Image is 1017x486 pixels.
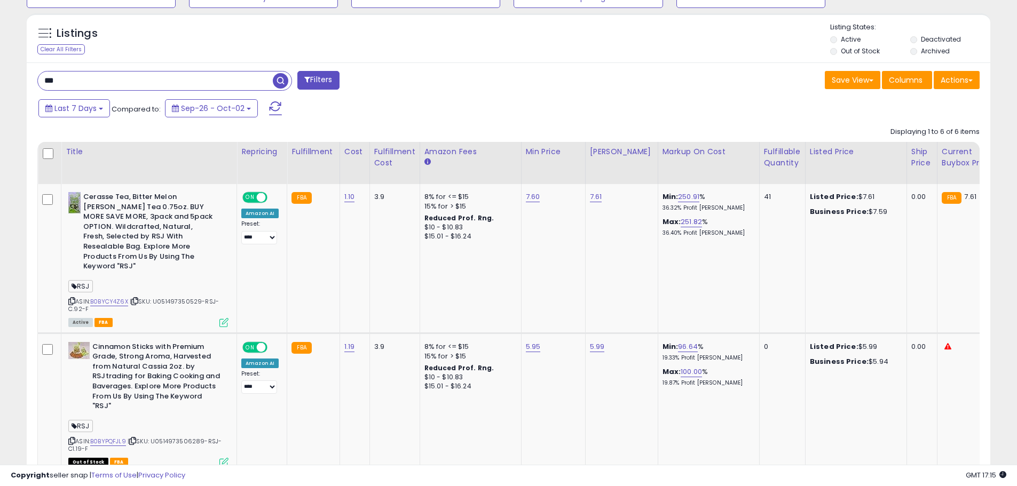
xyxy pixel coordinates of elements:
[526,146,581,157] div: Min Price
[291,146,335,157] div: Fulfillment
[678,192,699,202] a: 250.91
[241,146,282,157] div: Repricing
[663,192,679,202] b: Min:
[241,370,279,394] div: Preset:
[243,342,257,352] span: ON
[681,217,702,227] a: 251.82
[68,280,93,292] span: RSJ
[181,103,245,114] span: Sep-26 - Oct-02
[590,341,605,352] a: 5.99
[663,217,681,227] b: Max:
[825,71,880,89] button: Save View
[663,367,681,377] b: Max:
[374,146,415,169] div: Fulfillment Cost
[68,420,93,432] span: RSJ
[112,104,161,114] span: Compared to:
[66,146,232,157] div: Title
[241,209,279,218] div: Amazon AI
[810,341,858,352] b: Listed Price:
[942,192,961,204] small: FBA
[11,471,185,481] div: seller snap | |
[663,354,751,362] p: 19.33% Profit [PERSON_NAME]
[590,146,653,157] div: [PERSON_NAME]
[663,342,751,362] div: %
[424,202,513,211] div: 15% for > $15
[92,342,222,414] b: Cinnamon Sticks with Premium Grade, Strong Aroma, Harvested from Natural Cassia 2oz. by RSJtradin...
[663,192,751,212] div: %
[424,223,513,232] div: $10 - $10.83
[663,146,755,157] div: Markup on Cost
[678,341,698,352] a: 96.64
[424,157,431,167] small: Amazon Fees.
[764,146,801,169] div: Fulfillable Quantity
[810,356,869,367] b: Business Price:
[663,217,751,237] div: %
[297,71,339,90] button: Filters
[68,192,81,213] img: 41JpdkTce0L._SL40_.jpg
[90,297,128,306] a: B0BYCY4Z6X
[663,204,751,212] p: 36.32% Profit [PERSON_NAME]
[942,146,997,169] div: Current Buybox Price
[68,192,228,326] div: ASIN:
[810,342,898,352] div: $5.99
[424,352,513,361] div: 15% for > $15
[841,35,861,44] label: Active
[54,103,97,114] span: Last 7 Days
[921,35,961,44] label: Deactivated
[810,146,902,157] div: Listed Price
[810,206,869,217] b: Business Price:
[374,192,412,202] div: 3.9
[424,232,513,241] div: $15.01 - $16.24
[663,367,751,387] div: %
[424,363,494,372] b: Reduced Prof. Rng.
[165,99,258,117] button: Sep-26 - Oct-02
[241,220,279,244] div: Preset:
[681,367,702,377] a: 100.00
[68,437,222,453] span: | SKU: U0514973506289-RSJ-C1.19-F
[424,342,513,352] div: 8% for <= $15
[526,341,541,352] a: 5.95
[91,470,137,480] a: Terms of Use
[424,373,513,382] div: $10 - $10.83
[424,146,517,157] div: Amazon Fees
[424,192,513,202] div: 8% for <= $15
[68,318,93,327] span: All listings currently available for purchase on Amazon
[291,342,311,354] small: FBA
[38,99,110,117] button: Last 7 Days
[68,297,219,313] span: | SKU: U051497350529-RSJ-C.92-F
[810,207,898,217] div: $7.59
[810,192,858,202] b: Listed Price:
[911,342,929,352] div: 0.00
[911,192,929,202] div: 0.00
[841,46,880,55] label: Out of Stock
[94,318,113,327] span: FBA
[37,44,85,54] div: Clear All Filters
[241,358,279,368] div: Amazon AI
[57,26,98,41] h5: Listings
[964,192,976,202] span: 7.61
[68,342,90,359] img: 41e3UUA8AsL._SL40_.jpg
[344,146,365,157] div: Cost
[764,342,797,352] div: 0
[663,379,751,387] p: 19.87% Profit [PERSON_NAME]
[526,192,540,202] a: 7.60
[810,357,898,367] div: $5.94
[663,229,751,237] p: 36.40% Profit [PERSON_NAME]
[921,46,950,55] label: Archived
[934,71,980,89] button: Actions
[374,342,412,352] div: 3.9
[590,192,602,202] a: 7.61
[764,192,797,202] div: 41
[266,193,283,202] span: OFF
[243,193,257,202] span: ON
[810,192,898,202] div: $7.61
[830,22,990,33] p: Listing States:
[11,470,50,480] strong: Copyright
[889,75,923,85] span: Columns
[344,341,355,352] a: 1.19
[911,146,933,169] div: Ship Price
[291,192,311,204] small: FBA
[138,470,185,480] a: Privacy Policy
[90,437,126,446] a: B0BYPQFJL9
[424,382,513,391] div: $15.01 - $16.24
